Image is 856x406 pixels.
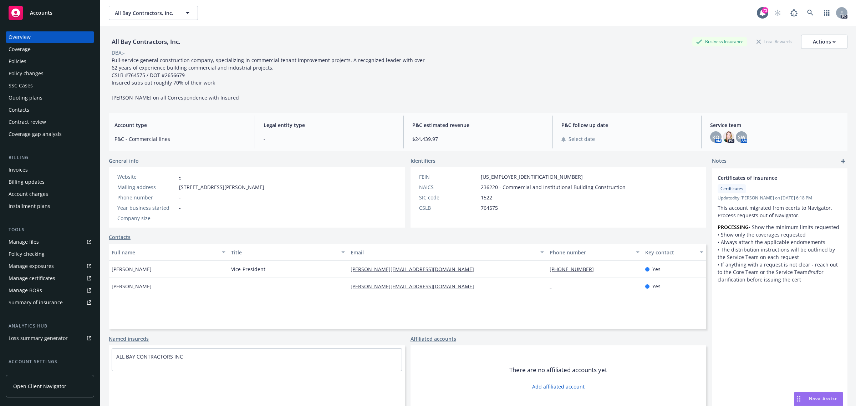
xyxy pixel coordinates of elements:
[6,164,94,176] a: Invoices
[228,244,348,261] button: Title
[481,194,492,201] span: 1522
[550,249,632,256] div: Phone number
[6,297,94,308] a: Summary of insurance
[9,80,33,91] div: SSC Cases
[6,80,94,91] a: SSC Cases
[550,283,557,290] a: -
[813,35,836,49] div: Actions
[112,249,218,256] div: Full name
[652,283,661,290] span: Yes
[6,285,94,296] a: Manage BORs
[9,56,26,67] div: Policies
[6,333,94,344] a: Loss summary generator
[6,273,94,284] a: Manage certificates
[6,260,94,272] a: Manage exposures
[6,128,94,140] a: Coverage gap analysis
[710,121,842,129] span: Service team
[117,204,176,212] div: Year business started
[114,121,246,129] span: Account type
[569,135,595,143] span: Select date
[30,10,52,16] span: Accounts
[411,335,456,342] a: Affiliated accounts
[112,49,125,56] div: DBA: -
[809,396,837,402] span: Nova Assist
[6,3,94,23] a: Accounts
[9,104,29,116] div: Contacts
[738,133,745,141] span: SW
[348,244,547,261] button: Email
[6,248,94,260] a: Policy checking
[723,131,734,143] img: photo
[762,7,768,14] div: 73
[9,248,45,260] div: Policy checking
[419,173,478,181] div: FEIN
[718,174,823,182] span: Certificates of Insurance
[718,204,842,219] p: This account migrated from ecerts to Navigator. Process requests out of Navigator.
[794,392,803,406] div: Drag to move
[481,173,583,181] span: [US_EMPLOYER_IDENTIFICATION_NUMBER]
[109,233,131,241] a: Contacts
[645,249,695,256] div: Key contact
[13,382,66,390] span: Open Client Navigator
[9,68,44,79] div: Policy changes
[9,333,68,344] div: Loss summary generator
[718,195,842,201] span: Updated by [PERSON_NAME] on [DATE] 6:18 PM
[561,121,693,129] span: P&C follow up date
[532,383,585,390] a: Add affiliated account
[9,236,39,248] div: Manage files
[6,188,94,200] a: Account charges
[9,201,50,212] div: Installment plans
[112,265,152,273] span: [PERSON_NAME]
[6,56,94,67] a: Policies
[9,368,39,380] div: Service team
[6,31,94,43] a: Overview
[6,176,94,188] a: Billing updates
[6,236,94,248] a: Manage files
[109,335,149,342] a: Named insureds
[803,6,817,20] a: Search
[264,135,395,143] span: -
[481,204,498,212] span: 764575
[117,214,176,222] div: Company size
[231,249,337,256] div: Title
[179,183,264,191] span: [STREET_ADDRESS][PERSON_NAME]
[351,266,480,273] a: [PERSON_NAME][EMAIL_ADDRESS][DOMAIN_NAME]
[652,265,661,273] span: Yes
[117,183,176,191] div: Mailing address
[9,31,31,43] div: Overview
[692,37,747,46] div: Business Insurance
[179,173,181,180] a: -
[9,44,31,55] div: Coverage
[114,135,246,143] span: P&C - Commercial lines
[6,92,94,103] a: Quoting plans
[9,116,46,128] div: Contract review
[712,168,847,289] div: Certificates of InsuranceCertificatesUpdatedby [PERSON_NAME] on [DATE] 6:18 PMThis account migrat...
[179,194,181,201] span: -
[264,121,395,129] span: Legal entity type
[9,260,54,272] div: Manage exposures
[117,173,176,181] div: Website
[109,6,198,20] button: All Bay Contractors, Inc.
[801,35,847,49] button: Actions
[9,188,48,200] div: Account charges
[807,269,817,275] em: first
[642,244,706,261] button: Key contact
[112,57,426,101] span: Full-service general construction company, specializing in commercial tenant improvement projects...
[412,121,544,129] span: P&C estimated revenue
[419,204,478,212] div: CSLB
[179,214,181,222] span: -
[6,68,94,79] a: Policy changes
[231,283,233,290] span: -
[351,283,480,290] a: [PERSON_NAME][EMAIL_ADDRESS][DOMAIN_NAME]
[839,157,847,166] a: add
[109,244,228,261] button: Full name
[116,353,183,360] a: ALL BAY CONTRACTORS INC
[6,116,94,128] a: Contract review
[9,176,45,188] div: Billing updates
[9,285,42,296] div: Manage BORs
[547,244,642,261] button: Phone number
[6,226,94,233] div: Tools
[9,297,63,308] div: Summary of insurance
[6,154,94,161] div: Billing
